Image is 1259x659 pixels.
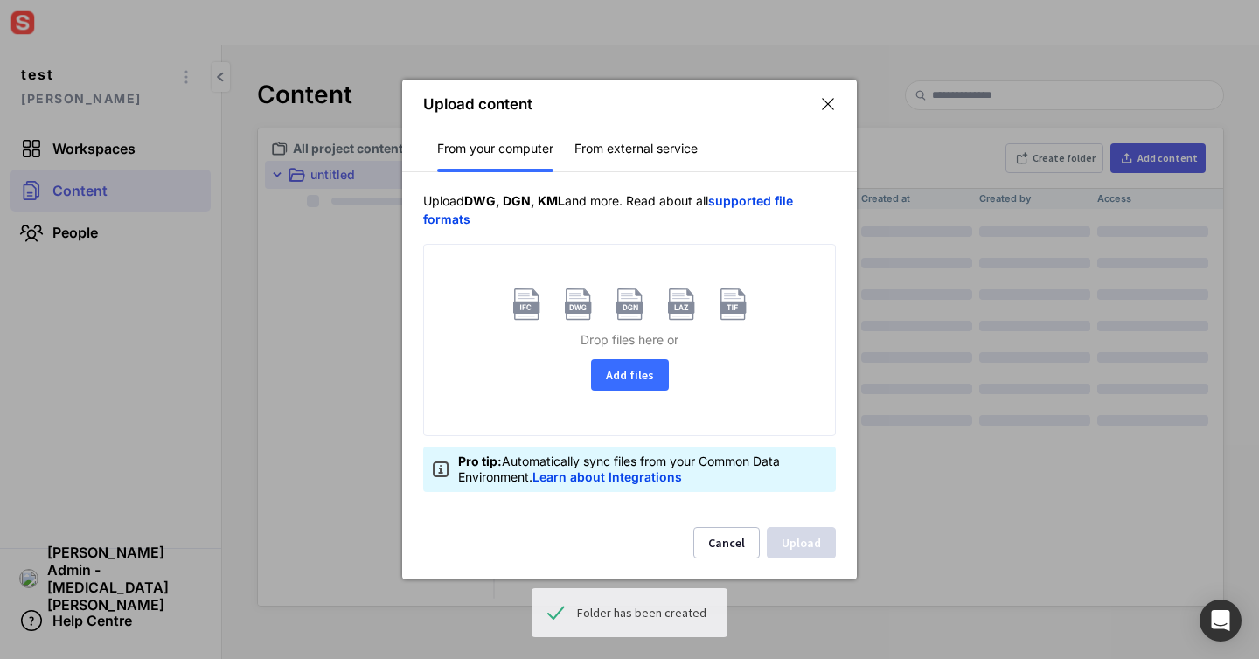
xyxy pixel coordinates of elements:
[693,527,760,558] button: Cancel
[423,97,799,112] div: Upload content
[574,128,698,171] div: From external service
[532,469,682,484] a: Learn about Integrations
[430,459,451,480] img: icon-info.svg
[577,602,706,623] div: Folder has been created
[1200,600,1242,642] div: Open Intercom Messenger
[491,279,769,330] img: file-types.svg
[458,454,502,468] span: Pro tip:
[423,186,836,233] div: Upload and more. Read about all
[437,128,553,171] div: From your computer
[458,454,780,484] span: Automatically sync files from your Common Data Environment.
[820,96,836,112] img: icon-outline__close-thin.svg
[581,330,678,349] span: Drop files here or
[464,193,565,208] b: DWG, DGN, KML
[591,359,669,391] button: Add files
